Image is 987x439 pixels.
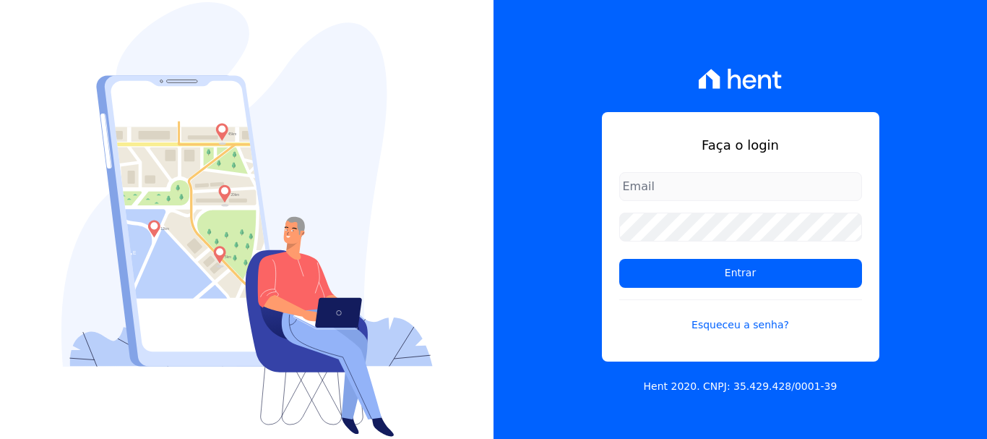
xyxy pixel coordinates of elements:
[619,172,862,201] input: Email
[61,2,433,437] img: Login
[644,379,837,394] p: Hent 2020. CNPJ: 35.429.428/0001-39
[619,299,862,333] a: Esqueceu a senha?
[619,259,862,288] input: Entrar
[619,135,862,155] h1: Faça o login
